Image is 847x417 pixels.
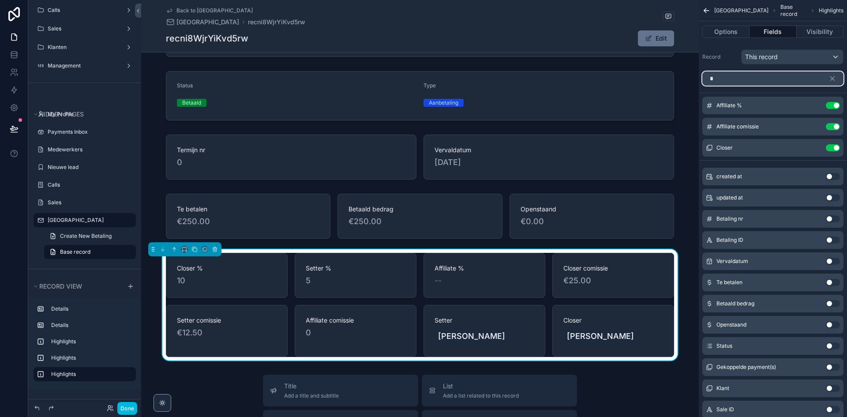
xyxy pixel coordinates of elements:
[48,146,131,153] label: Medewerkers
[48,7,118,14] label: Calls
[60,233,112,240] span: Create New Betaling
[48,25,118,32] label: Sales
[716,173,742,180] span: created at
[117,402,137,415] button: Done
[716,342,732,349] span: Status
[44,245,136,259] a: Base record
[48,128,131,135] label: Payments Inbox
[48,44,118,51] label: Klanten
[638,30,674,46] button: Edit
[39,282,82,290] span: Record view
[435,328,509,344] a: [PERSON_NAME]
[750,26,796,38] button: Fields
[51,305,129,312] label: Details
[797,26,843,38] button: Visibility
[177,274,277,287] span: 10
[443,392,519,399] span: Add a list related to this record
[48,199,131,206] label: Sales
[716,364,776,371] span: Gekoppelde payment(s)
[716,258,748,265] span: Vervaldatum
[443,382,519,391] span: List
[48,164,131,171] label: Nieuwe lead
[563,264,663,273] span: Closer comissie
[819,7,843,14] span: Highlights
[741,49,843,64] button: This record
[51,322,129,329] label: Details
[716,321,746,328] span: Openstaand
[177,316,277,325] span: Setter comissie
[716,194,743,201] span: updated at
[306,327,405,339] span: 0
[48,181,131,188] label: Calls
[716,123,759,130] span: Affiliate comissie
[563,316,663,325] span: Closer
[438,330,505,342] span: [PERSON_NAME]
[51,338,129,345] label: Highlights
[51,371,129,378] label: Highlights
[716,279,742,286] span: Te betalen
[176,7,253,14] span: Back to [GEOGRAPHIC_DATA]
[435,264,534,273] span: Affiliate %
[435,316,534,325] span: Setter
[166,32,248,45] h1: recni8WjrYiKvd5rw
[263,375,418,406] button: TitleAdd a title and subtitle
[177,264,277,273] span: Closer %
[435,274,442,287] span: --
[48,111,131,118] label: My Profile
[166,7,253,14] a: Back to [GEOGRAPHIC_DATA]
[716,102,742,109] span: Affiliate %
[716,215,743,222] span: Betaling nr
[563,274,663,287] span: €25.00
[567,330,634,342] span: [PERSON_NAME]
[716,237,743,244] span: Betaling ID
[284,392,339,399] span: Add a title and subtitle
[563,328,637,344] a: [PERSON_NAME]
[51,354,129,361] label: Highlights
[284,382,339,391] span: Title
[306,264,405,273] span: Setter %
[28,298,141,390] div: scrollable content
[306,274,405,287] span: 5
[176,18,239,26] span: [GEOGRAPHIC_DATA]
[48,217,131,224] label: [GEOGRAPHIC_DATA]
[716,144,733,151] span: Closer
[745,53,778,61] span: This record
[44,229,136,243] a: Create New Betaling
[714,7,768,14] span: [GEOGRAPHIC_DATA]
[60,248,90,255] span: Base record
[48,62,118,69] label: Management
[716,300,754,307] span: Betaald bedrag
[702,53,738,60] label: Record
[702,26,750,38] button: Options
[306,316,405,325] span: Affiliate comissie
[32,108,132,120] button: Hidden pages
[780,4,807,18] span: Base record
[422,375,577,406] button: ListAdd a list related to this record
[716,385,729,392] span: Klant
[166,18,239,26] a: [GEOGRAPHIC_DATA]
[177,327,277,339] span: €12.50
[32,280,122,293] button: Record view
[248,18,305,26] a: recni8WjrYiKvd5rw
